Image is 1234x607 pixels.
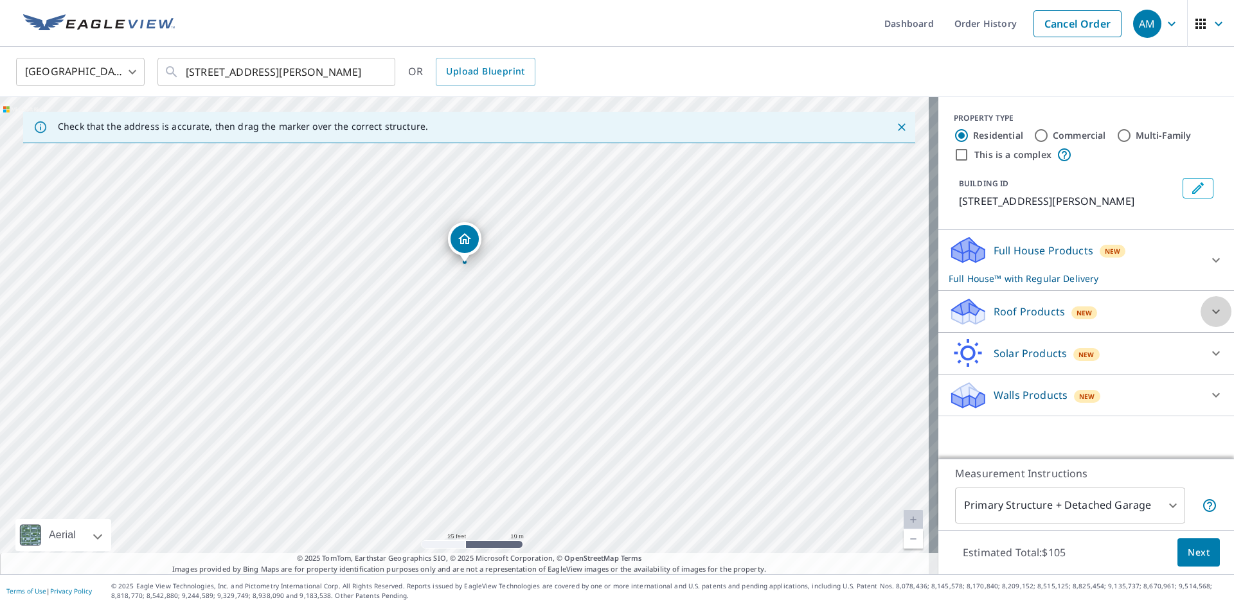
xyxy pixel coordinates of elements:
p: Check that the address is accurate, then drag the marker over the correct structure. [58,121,428,132]
p: Full House Products [994,243,1093,258]
span: © 2025 TomTom, Earthstar Geographics SIO, © 2025 Microsoft Corporation, © [297,553,642,564]
div: Roof ProductsNew [949,296,1224,327]
span: New [1078,349,1095,360]
div: AM [1133,10,1161,38]
a: Terms [621,553,642,563]
p: Estimated Total: $105 [952,538,1076,567]
button: Next [1177,538,1220,567]
span: Upload Blueprint [446,64,524,80]
p: Walls Products [994,387,1068,403]
span: New [1105,246,1121,256]
button: Close [893,119,910,136]
p: Roof Products [994,304,1065,319]
p: [STREET_ADDRESS][PERSON_NAME] [959,193,1177,209]
input: Search by address or latitude-longitude [186,54,369,90]
span: Next [1188,545,1210,561]
a: Privacy Policy [50,586,92,595]
label: Commercial [1053,129,1106,142]
label: Residential [973,129,1023,142]
a: Terms of Use [6,586,46,595]
div: PROPERTY TYPE [954,112,1219,124]
div: Solar ProductsNew [949,338,1224,369]
button: Edit building 1 [1183,178,1213,198]
a: OpenStreetMap [564,553,618,563]
span: Your report will include the primary structure and a detached garage if one exists. [1202,498,1217,513]
a: Cancel Order [1033,10,1122,37]
a: Upload Blueprint [436,58,535,86]
div: Primary Structure + Detached Garage [955,488,1185,523]
div: Full House ProductsNewFull House™ with Regular Delivery [949,235,1224,285]
div: OR [408,58,535,86]
a: Current Level 20, Zoom In Disabled [904,510,923,529]
span: New [1079,391,1095,401]
div: Walls ProductsNew [949,380,1224,410]
div: Dropped pin, building 1, Residential property, 512 N Madison St Washburn, IL 61570 [448,222,481,262]
label: This is a complex [974,148,1051,161]
a: Current Level 20, Zoom Out [904,529,923,549]
span: New [1077,308,1093,318]
p: Measurement Instructions [955,466,1217,481]
p: | [6,587,92,595]
div: Aerial [15,519,111,551]
p: BUILDING ID [959,178,1008,189]
label: Multi-Family [1136,129,1192,142]
div: [GEOGRAPHIC_DATA] [16,54,145,90]
p: © 2025 Eagle View Technologies, Inc. and Pictometry International Corp. All Rights Reserved. Repo... [111,581,1228,601]
p: Full House™ with Regular Delivery [949,272,1201,285]
p: Solar Products [994,346,1067,361]
div: Aerial [45,519,80,551]
img: EV Logo [23,14,175,33]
